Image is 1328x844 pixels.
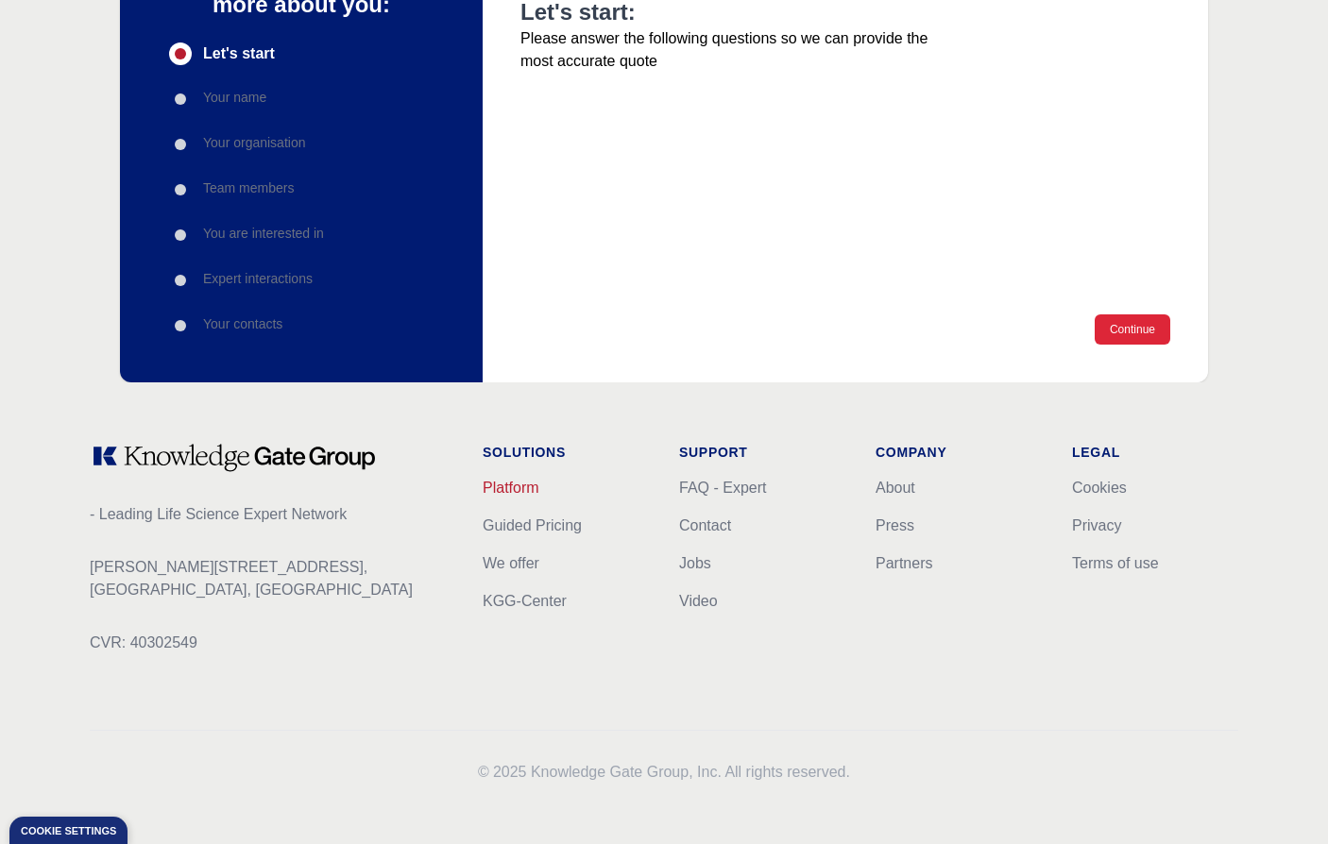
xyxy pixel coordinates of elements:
a: KGG-Center [483,593,567,609]
p: You are interested in [203,224,324,243]
a: Press [876,517,914,533]
p: CVR: 40302549 [90,632,452,654]
p: Please answer the following questions so we can provide the most accurate quote [520,27,944,73]
div: Progress [169,42,434,337]
h1: Support [679,443,845,462]
iframe: Chat Widget [1234,753,1328,844]
p: Your name [203,88,266,107]
a: FAQ - Expert [679,480,766,496]
h1: Company [876,443,1042,462]
div: Cookie settings [21,826,116,836]
a: Privacy [1072,517,1121,533]
p: Team members [203,178,294,197]
a: We offer [483,555,539,571]
span: Let's start [203,42,275,65]
p: [PERSON_NAME][STREET_ADDRESS], [GEOGRAPHIC_DATA], [GEOGRAPHIC_DATA] [90,556,452,601]
h1: Legal [1072,443,1238,462]
p: - Leading Life Science Expert Network [90,503,452,526]
h1: Solutions [483,443,649,462]
a: Partners [876,555,932,571]
a: About [876,480,915,496]
button: Continue [1095,314,1170,345]
a: Terms of use [1072,555,1159,571]
span: © [478,764,489,780]
a: Jobs [679,555,711,571]
p: 2025 Knowledge Gate Group, Inc. All rights reserved. [90,761,1238,784]
a: Video [679,593,718,609]
a: Guided Pricing [483,517,582,533]
a: Contact [679,517,731,533]
a: Cookies [1072,480,1127,496]
p: Expert interactions [203,269,313,288]
p: Your contacts [203,314,282,333]
a: Platform [483,480,539,496]
p: Your organisation [203,133,305,152]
